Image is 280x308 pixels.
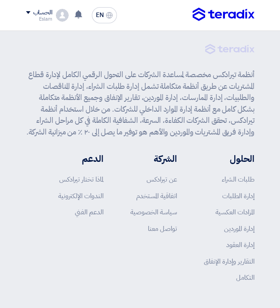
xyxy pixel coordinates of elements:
span: EN [96,12,104,18]
img: profile_test.png [56,9,69,22]
a: التكامل [236,273,254,282]
a: سياسة الخصوصية [130,207,177,217]
a: إدارة الموردين [224,224,254,234]
div: Eslam [26,17,52,22]
a: الندوات الإلكترونية [58,191,103,201]
li: الدعم [58,152,103,165]
a: لماذا تختار تيرادكس [59,174,103,184]
a: اتفاقية المستخدم [136,191,177,201]
div: الحساب [33,9,52,17]
img: Teradix logo [193,8,254,22]
button: EN [92,7,117,23]
a: إدارة الطلبات [222,191,254,201]
a: عن تيرادكس [146,174,177,184]
li: الشركة [130,152,177,165]
a: إدارة العقود [226,240,254,250]
a: طلبات الشراء [222,174,254,184]
li: الحلول [204,152,254,165]
a: التقارير وإدارة الإنفاق [204,256,254,266]
p: أنظمة تيرادكس مخصصة لمساعدة الشركات على التحول الرقمي الكامل لإدارة قطاع المشتريات عن طريق أنظمة ... [26,69,254,138]
a: المزادات العكسية [215,207,254,217]
a: الدعم الفني [75,207,103,217]
a: تواصل معنا [148,224,177,234]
